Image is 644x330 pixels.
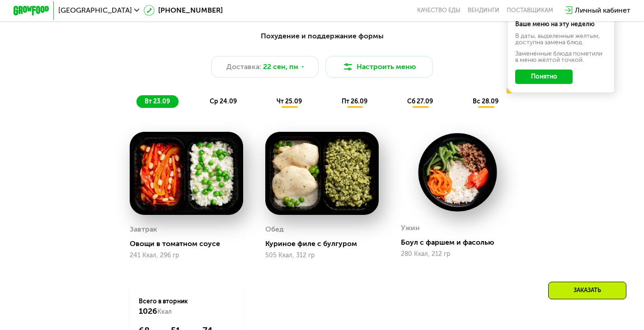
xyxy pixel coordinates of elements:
span: 22 сен, пн [263,61,298,72]
div: Заменённые блюда пометили в меню жёлтой точкой. [515,51,606,63]
div: 241 Ккал, 296 гр [130,252,243,259]
div: Ваше меню на эту неделю [515,21,606,28]
span: ср 24.09 [210,98,237,105]
div: 505 Ккал, 312 гр [265,252,379,259]
button: Настроить меню [325,56,433,78]
div: Обед [265,223,284,236]
span: Доставка: [226,61,261,72]
span: Ккал [157,308,172,316]
span: чт 25.09 [277,98,302,105]
span: пт 26.09 [342,98,367,105]
div: 280 Ккал, 212 гр [401,251,514,258]
span: [GEOGRAPHIC_DATA] [58,7,132,14]
span: вт 23.09 [145,98,170,105]
div: Ужин [401,221,420,235]
button: Понятно [515,70,573,84]
div: Всего в вторник [139,297,234,317]
div: Похудение и поддержание формы [57,31,587,42]
span: вс 28.09 [473,98,498,105]
a: Вендинги [468,7,499,14]
div: Завтрак [130,223,157,236]
a: Качество еды [417,7,461,14]
a: [PHONE_NUMBER] [144,5,223,16]
div: Боул с фаршем и фасолью [401,238,522,247]
span: 1026 [139,306,157,316]
div: В даты, выделенные желтым, доступна замена блюд. [515,33,606,46]
div: Овощи в томатном соусе [130,239,250,248]
div: Заказать [548,282,626,299]
div: Личный кабинет [575,5,630,16]
div: Куриное филе с булгуром [265,239,386,248]
div: поставщикам [507,7,553,14]
span: сб 27.09 [407,98,433,105]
